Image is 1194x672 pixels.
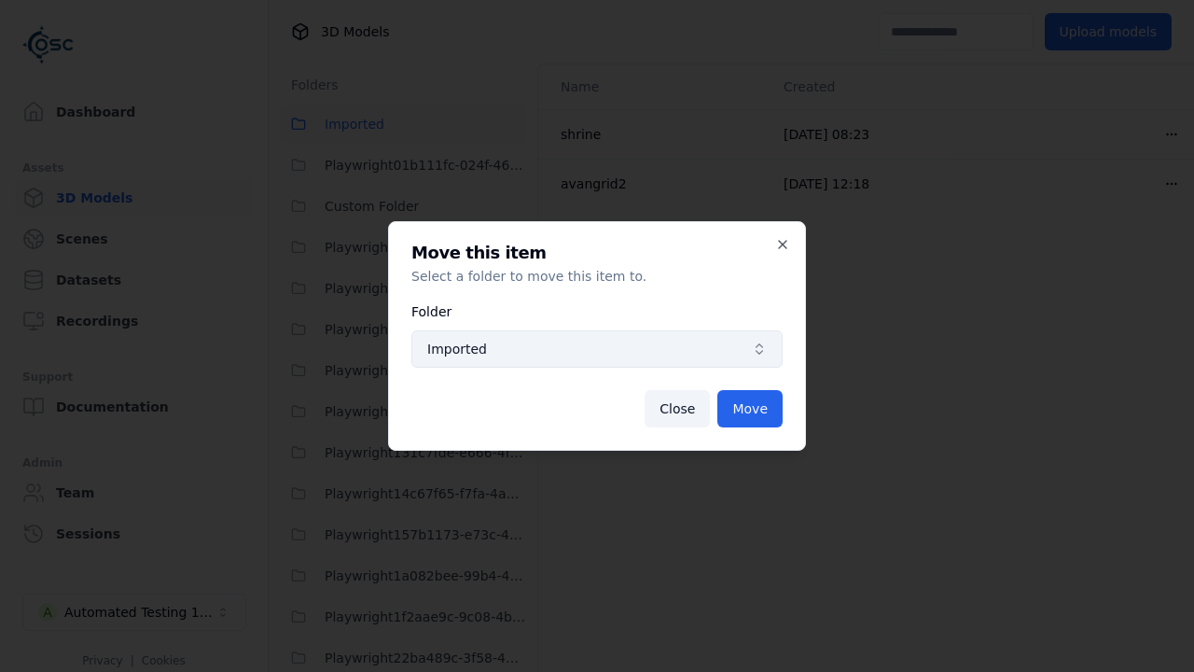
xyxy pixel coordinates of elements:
[411,267,783,286] p: Select a folder to move this item to.
[411,304,451,319] label: Folder
[411,245,783,261] h2: Move this item
[717,390,783,427] button: Move
[427,340,744,358] span: Imported
[645,390,710,427] button: Close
